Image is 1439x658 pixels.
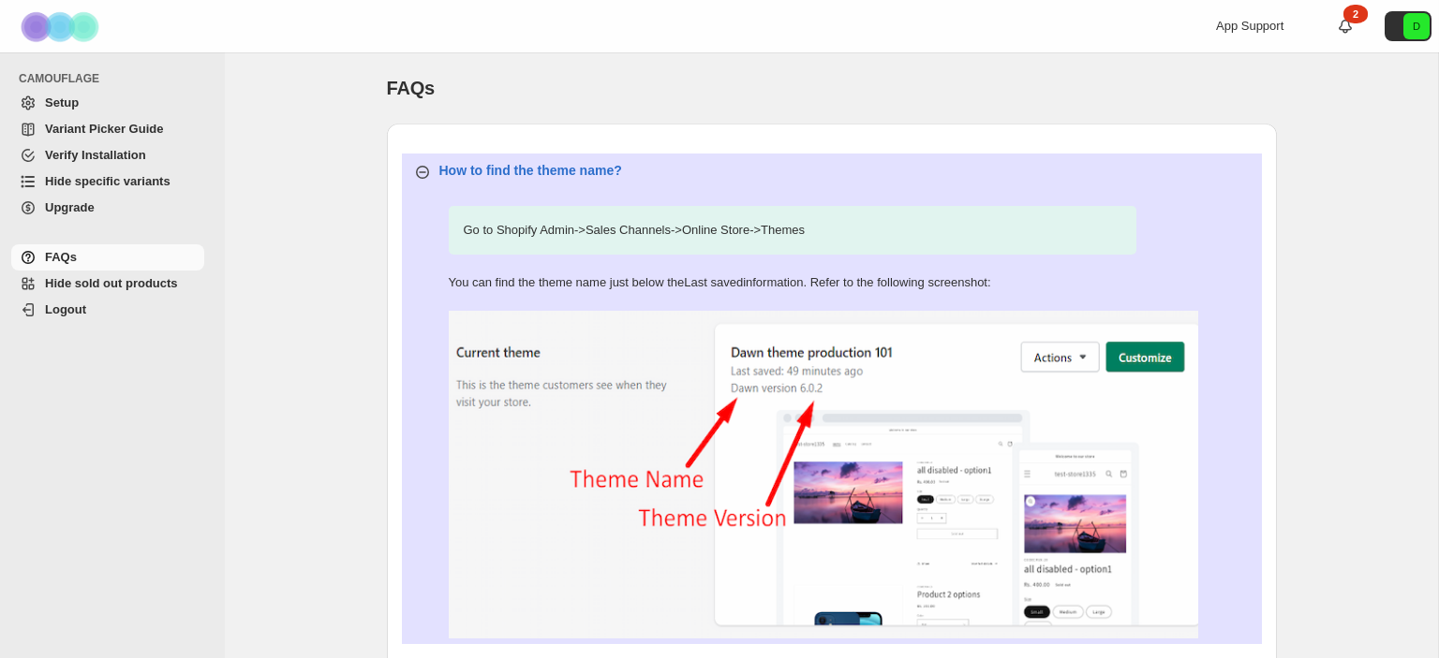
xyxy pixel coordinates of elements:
[449,273,1136,292] p: You can find the theme name just below the Last saved information. Refer to the following screens...
[11,244,204,271] a: FAQs
[11,116,204,142] a: Variant Picker Guide
[45,122,163,136] span: Variant Picker Guide
[45,95,79,110] span: Setup
[45,250,77,264] span: FAQs
[1403,13,1430,39] span: Avatar with initials D
[402,154,1262,187] button: How to find the theme name?
[1216,19,1283,33] span: App Support
[11,297,204,323] a: Logout
[11,168,204,195] a: Hide specific variants
[11,90,204,116] a: Setup
[439,161,622,180] p: How to find the theme name?
[449,311,1198,638] img: find-theme-name
[11,195,204,221] a: Upgrade
[45,200,95,214] span: Upgrade
[45,174,171,188] span: Hide specific variants
[1343,5,1368,23] div: 2
[11,271,204,297] a: Hide sold out products
[45,302,86,316] span: Logout
[19,71,212,86] span: CAMOUFLAGE
[45,276,178,290] span: Hide sold out products
[11,142,204,168] a: Verify Installation
[449,206,1136,255] p: Go to Shopify Admin -> Sales Channels -> Online Store -> Themes
[1413,21,1420,32] text: D
[387,78,435,98] span: FAQs
[45,148,146,162] span: Verify Installation
[1336,17,1355,36] a: 2
[1385,11,1432,41] button: Avatar with initials D
[15,1,109,52] img: Camouflage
